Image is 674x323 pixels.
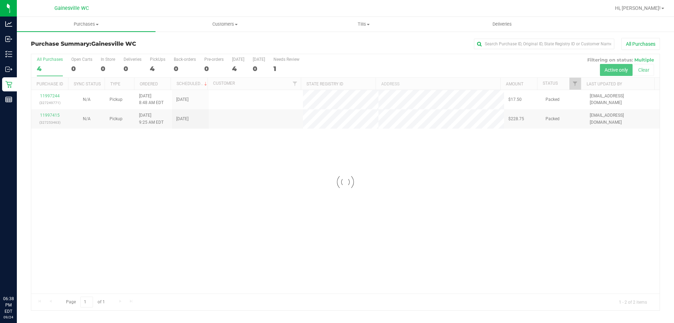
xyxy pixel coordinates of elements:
[295,21,432,27] span: Tills
[5,20,12,27] inline-svg: Analytics
[615,5,661,11] span: Hi, [PERSON_NAME]!
[474,39,614,49] input: Search Purchase ID, Original ID, State Registry ID or Customer Name...
[3,296,14,315] p: 06:38 PM EDT
[5,81,12,88] inline-svg: Retail
[483,21,521,27] span: Deliveries
[5,66,12,73] inline-svg: Outbound
[5,51,12,58] inline-svg: Inventory
[17,17,156,32] a: Purchases
[621,38,660,50] button: All Purchases
[3,315,14,320] p: 09/24
[17,21,156,27] span: Purchases
[31,41,240,47] h3: Purchase Summary:
[91,40,136,47] span: Gainesville WC
[7,267,28,288] iframe: Resource center
[5,96,12,103] inline-svg: Reports
[294,17,433,32] a: Tills
[54,5,89,11] span: Gainesville WC
[433,17,571,32] a: Deliveries
[156,17,294,32] a: Customers
[21,266,29,274] iframe: Resource center unread badge
[5,35,12,43] inline-svg: Inbound
[156,21,294,27] span: Customers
